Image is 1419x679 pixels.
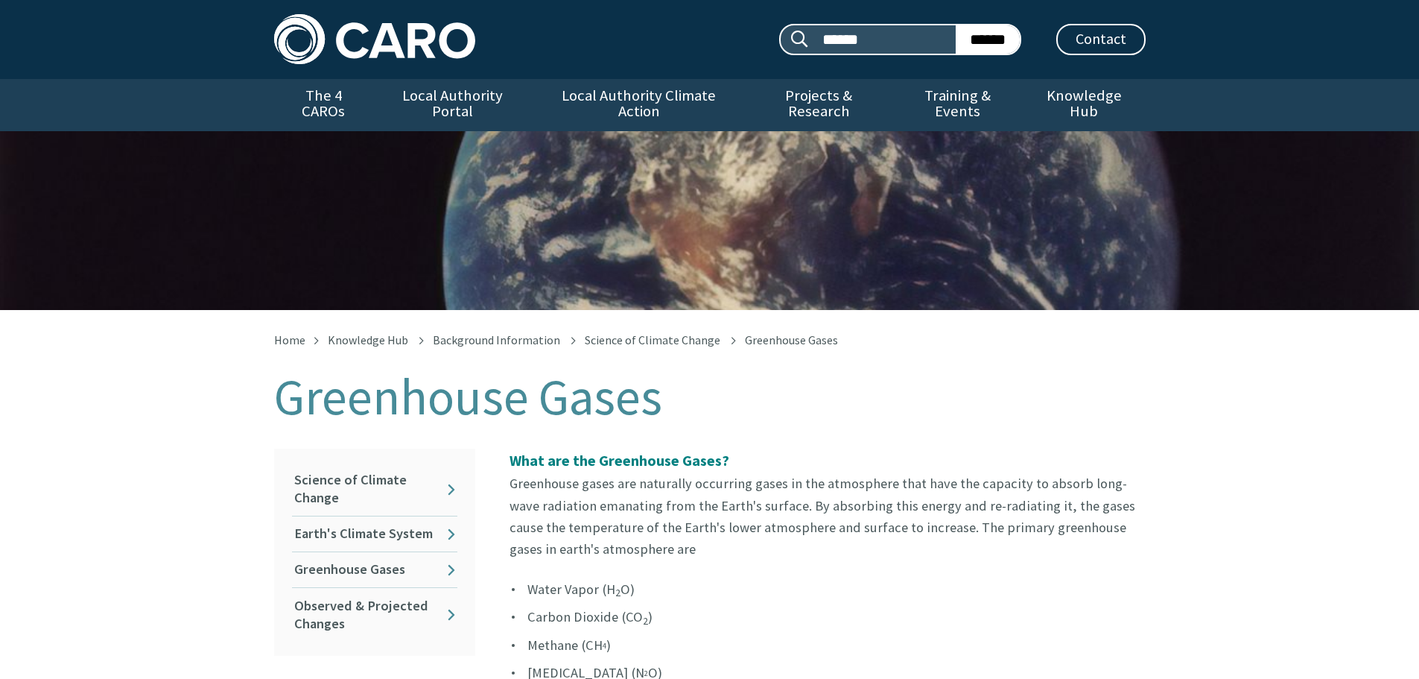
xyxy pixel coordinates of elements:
[1056,24,1146,55] a: Contact
[1023,79,1145,131] a: Knowledge Hub
[274,370,1146,425] h1: Greenhouse Gases
[745,79,892,131] a: Projects & Research
[509,634,1146,656] li: Methane (CH )
[292,588,457,641] a: Observed & Projected Changes
[433,332,560,347] a: Background Information
[892,79,1023,131] a: Training & Events
[292,463,457,516] a: Science of Climate Change
[328,332,408,347] a: Knowledge Hub
[745,332,838,347] span: Greenhouse Gases
[274,79,373,131] a: The 4 CAROs
[373,79,533,131] a: Local Authority Portal
[603,641,606,651] sup: 4
[644,669,648,678] sup: 2
[585,332,720,347] a: Science of Climate Change
[615,586,620,599] sub: 2
[533,79,745,131] a: Local Authority Climate Action
[509,606,1146,628] li: Carbon Dioxide (CO )
[509,449,1146,560] p: Greenhouse gases are naturally occurring gases in the atmosphere that have the capacity to absorb...
[292,552,457,587] a: Greenhouse Gases
[509,578,1146,600] li: Water Vapor (H O)
[274,14,475,64] img: Caro logo
[643,614,648,628] sub: 2
[292,517,457,552] a: Earth's Climate System
[509,451,729,470] strong: What are the Greenhouse Gases?
[274,332,305,347] a: Home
